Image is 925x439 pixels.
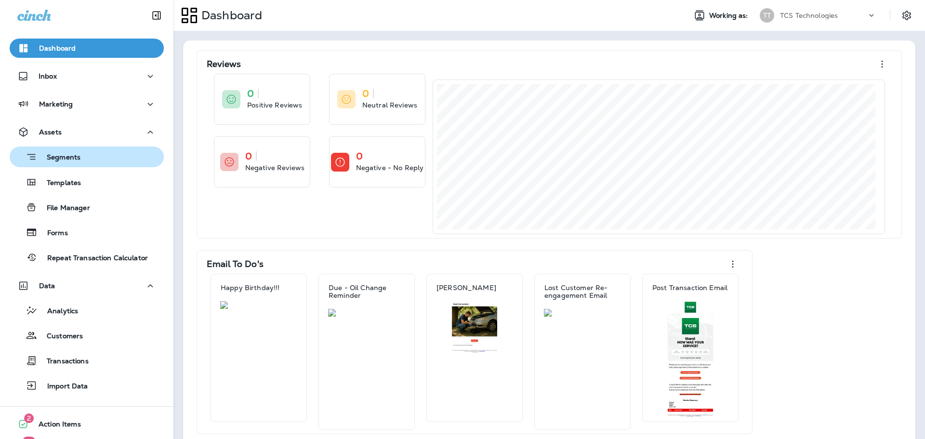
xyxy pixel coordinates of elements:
[10,94,164,114] button: Marketing
[10,146,164,167] button: Segments
[544,284,621,299] p: Lost Customer Re-engagement Email
[10,350,164,371] button: Transactions
[652,284,727,292] p: Post Transaction Email
[245,151,252,161] p: 0
[143,6,170,25] button: Collapse Sidebar
[652,301,729,418] img: 81be5af9-0d61-47be-8560-f4f0ddf5659e.jpg
[898,7,915,24] button: Settings
[362,89,369,98] p: 0
[760,8,774,23] div: TT
[247,100,302,110] p: Positive Reviews
[544,309,621,317] img: 1fef47ca-951f-43c0-978e-638d9b4ec559.jpg
[10,122,164,142] button: Assets
[328,309,405,317] img: 44f17836-3698-4aeb-af6a-0b19111465fa.jpg
[247,89,254,98] p: 0
[436,301,513,354] img: 68c09f06-b8b0-41f7-9f41-ac21fe4c0266.jpg
[38,254,148,263] p: Repeat Transaction Calculator
[10,276,164,295] button: Data
[10,222,164,242] button: Forms
[37,179,81,188] p: Templates
[39,282,55,290] p: Data
[10,172,164,192] button: Templates
[207,259,264,269] p: Email To Do's
[10,67,164,86] button: Inbox
[10,414,164,434] button: 2Action Items
[436,284,496,292] p: [PERSON_NAME]
[29,420,81,432] span: Action Items
[37,153,80,163] p: Segments
[39,72,57,80] p: Inbox
[38,382,88,391] p: Import Data
[10,325,164,346] button: Customers
[10,197,164,217] button: File Manager
[356,163,424,173] p: Negative - No Reply
[709,12,750,20] span: Working as:
[37,357,89,366] p: Transactions
[198,8,262,23] p: Dashboard
[780,12,838,19] p: TCS Technologies
[356,151,363,161] p: 0
[221,284,279,292] p: Happy Birthday!!!
[39,100,73,108] p: Marketing
[207,59,241,69] p: Reviews
[10,39,164,58] button: Dashboard
[10,375,164,396] button: Import Data
[245,163,304,173] p: Negative Reviews
[39,128,62,136] p: Assets
[329,284,405,299] p: Due - Oil Change Reminder
[37,204,90,213] p: File Manager
[38,307,78,316] p: Analytics
[362,100,417,110] p: Neutral Reviews
[10,300,164,320] button: Analytics
[220,301,297,309] img: 66d9f723-a810-458d-ae8f-dcb94d4feb6d.jpg
[24,413,34,423] span: 2
[39,44,76,52] p: Dashboard
[37,332,83,341] p: Customers
[38,229,68,238] p: Forms
[10,247,164,267] button: Repeat Transaction Calculator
